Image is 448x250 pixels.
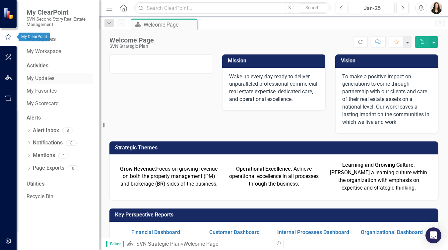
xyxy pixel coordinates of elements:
[305,5,320,10] span: Search
[106,241,124,247] span: Editor
[330,162,427,191] span: : [PERSON_NAME] a learning culture within the organization with emphasis on expertise and strateg...
[66,140,77,146] div: 0
[120,166,218,187] span: Focus on growing revenue on both the property management (PM) and brokerage (BR) sides of the bus...
[115,145,435,151] h3: Strategic Themes
[144,21,196,29] div: Welcome Page
[134,2,331,14] input: Search ClearPoint...
[228,58,322,64] h3: Mission
[19,33,50,42] div: My ClearPoint
[33,139,63,147] a: Notifications
[27,87,93,95] a: My Favorites
[68,165,78,171] div: 0
[58,153,69,158] div: 1
[3,8,15,19] img: ClearPoint Strategy
[33,164,64,172] a: Page Exports
[425,227,441,243] div: Open Intercom Messenger
[352,4,392,12] div: Jan-25
[109,44,154,49] div: SVN Strategic Plan
[341,58,435,64] h3: Vision
[27,180,93,188] div: Utilities
[430,2,442,14] img: Kristen Hodge
[27,100,93,108] a: My Scorecard
[62,128,73,133] div: 8
[127,240,269,248] div: »
[115,212,435,218] h3: Key Perspective Reports
[236,166,291,172] strong: Operational Excellence
[27,114,93,122] div: Alerts
[120,166,156,172] strong: Grow Revenue:
[109,37,154,44] div: Welcome Page
[350,2,395,14] button: Jan-25
[131,229,180,235] a: Financial Dashboard
[229,166,319,187] span: : Achieve operational excellence in all processes through the business.
[27,48,93,55] a: My Workspace
[229,73,318,103] p: Wake up every day ready to deliver unparalleled professional commercial real estate expertise, de...
[342,162,414,168] strong: Learning and Growing Culture
[27,62,93,70] div: Activities
[296,3,329,13] button: Search
[27,8,93,16] span: My ClearPoint
[27,75,93,82] a: My Updates
[183,241,218,247] div: Welcome Page
[342,73,431,126] p: To make a positive impact on generations to come through partnership with our clients and care of...
[136,241,181,247] a: SVN Strategic Plan
[277,229,349,235] a: Internal Processes Dashboard
[361,229,423,235] a: Organizational Dashboard
[33,127,59,134] a: Alert Inbox
[209,229,260,235] a: Customer Dashboard
[27,16,93,27] small: SVN|Second Story Real Estate Management
[33,152,55,159] a: Mentions
[27,193,93,201] a: Recycle Bin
